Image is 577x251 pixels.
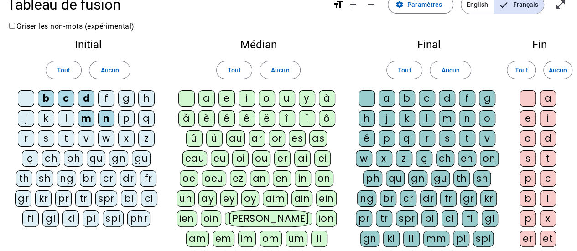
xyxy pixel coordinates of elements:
[232,150,249,167] div: oi
[83,210,99,227] div: pl
[439,110,455,127] div: m
[177,190,195,207] div: un
[211,150,229,167] div: eu
[316,190,337,207] div: ein
[274,150,291,167] div: er
[540,90,556,107] div: a
[127,210,151,227] div: phr
[540,110,556,127] div: i
[202,170,226,187] div: oeu
[356,210,372,227] div: pr
[138,90,155,107] div: h
[57,170,76,187] div: ng
[279,110,295,127] div: î
[480,150,499,167] div: on
[230,170,246,187] div: ez
[186,130,203,147] div: û
[399,90,415,107] div: b
[420,190,437,207] div: dr
[359,130,375,147] div: é
[395,0,404,9] mat-icon: settings
[250,170,269,187] div: an
[453,170,470,187] div: th
[440,190,457,207] div: fr
[121,190,137,207] div: bl
[89,61,130,79] button: Aucun
[423,231,449,247] div: mm
[399,110,415,127] div: k
[78,90,94,107] div: d
[279,90,295,107] div: u
[22,210,39,227] div: fl
[540,190,556,207] div: l
[225,210,312,227] div: [PERSON_NAME]
[442,210,458,227] div: cl
[460,190,477,207] div: gr
[482,210,498,227] div: gl
[252,150,270,167] div: ou
[439,90,455,107] div: d
[458,150,476,167] div: en
[540,170,556,187] div: c
[118,90,135,107] div: g
[182,150,208,167] div: eau
[120,170,136,187] div: dr
[540,210,556,227] div: x
[480,190,497,207] div: kr
[55,190,72,207] div: pr
[249,130,265,147] div: ar
[315,170,333,187] div: on
[75,190,92,207] div: tr
[238,231,256,247] div: im
[206,130,223,147] div: ü
[176,39,341,50] h2: Médian
[103,210,124,227] div: spl
[479,110,495,127] div: o
[80,170,96,187] div: br
[226,130,245,147] div: au
[311,231,327,247] div: il
[419,110,435,127] div: l
[260,231,282,247] div: om
[198,190,217,207] div: ay
[140,170,156,187] div: fr
[295,170,311,187] div: in
[186,231,209,247] div: am
[379,130,395,147] div: p
[436,150,454,167] div: ch
[18,130,34,147] div: r
[396,210,418,227] div: spr
[453,231,469,247] div: pl
[396,150,412,167] div: z
[398,65,411,76] span: Tout
[78,110,94,127] div: m
[269,130,285,147] div: or
[355,39,502,50] h2: Final
[16,170,32,187] div: th
[273,170,291,187] div: en
[356,150,372,167] div: w
[540,130,556,147] div: d
[421,210,438,227] div: bl
[479,130,495,147] div: v
[46,61,82,79] button: Tout
[228,65,241,76] span: Tout
[38,130,54,147] div: s
[520,231,536,247] div: er
[216,61,252,79] button: Tout
[198,90,215,107] div: a
[218,110,235,127] div: é
[9,23,15,29] input: Griser les non-mots (expérimental)
[379,110,395,127] div: j
[459,110,475,127] div: n
[18,110,34,127] div: j
[540,231,556,247] div: et
[138,130,155,147] div: z
[87,150,105,167] div: qu
[309,130,327,147] div: as
[520,110,536,127] div: e
[213,231,234,247] div: em
[62,210,79,227] div: kl
[100,65,119,76] span: Aucun
[38,90,54,107] div: b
